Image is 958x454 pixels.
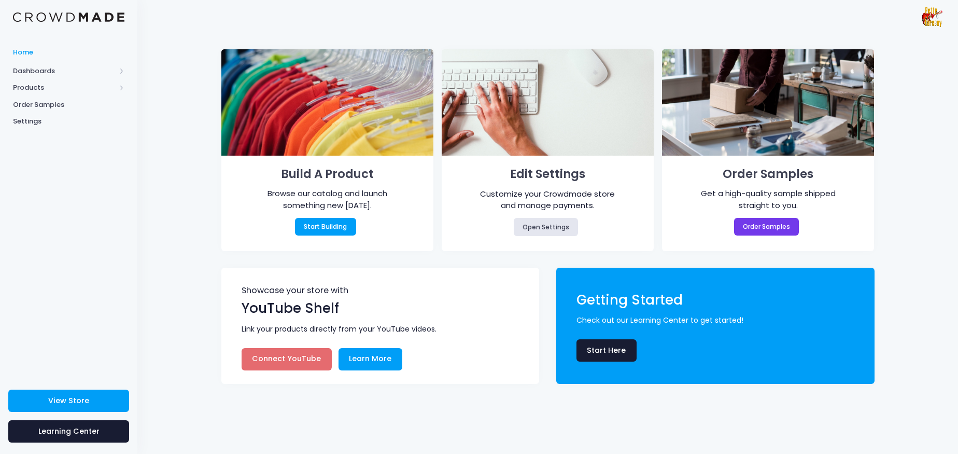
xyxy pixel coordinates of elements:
span: Learning Center [38,426,100,436]
span: Check out our Learning Center to get started! [576,315,860,326]
span: Home [13,47,124,58]
span: Order Samples [13,100,124,110]
a: Start Here [576,339,637,362]
div: Browse our catalog and launch something new [DATE]. [253,188,401,211]
span: Products [13,82,116,93]
span: Link your products directly from your YouTube videos. [242,324,525,335]
a: View Store [8,390,129,412]
a: Start Building [295,218,356,236]
span: View Store [48,395,89,406]
span: Dashboards [13,66,116,76]
div: Customize your Crowdmade store and manage payments. [474,188,622,212]
a: Open Settings [514,218,579,236]
a: Learn More [339,348,402,370]
h1: Edit Settings [457,164,639,185]
a: Order Samples [734,218,799,236]
a: Connect YouTube [242,348,332,370]
img: Logo [13,12,124,22]
h1: Order Samples [678,164,860,185]
span: Settings [13,116,124,127]
a: Learning Center [8,420,129,443]
span: Getting Started [576,291,683,309]
span: YouTube Shelf [242,299,339,318]
div: Get a high-quality sample shipped straight to you. [694,188,842,211]
img: User [922,7,942,27]
h1: Build A Product [236,164,418,185]
span: Showcase your store with [242,286,521,298]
